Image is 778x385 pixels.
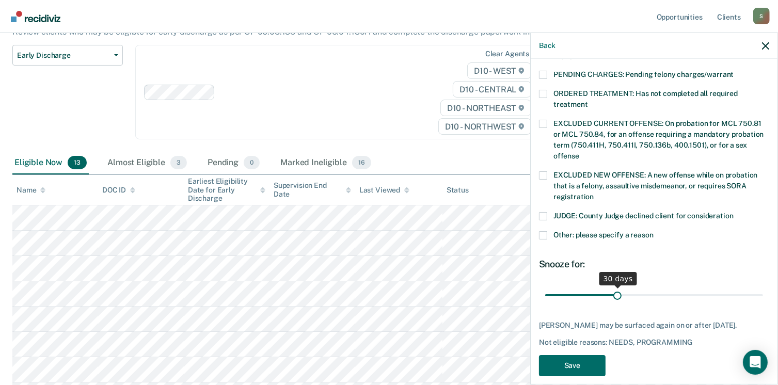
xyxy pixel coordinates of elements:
[753,8,770,24] button: Profile dropdown button
[553,212,734,220] span: JUDGE: County Judge declined client for consideration
[17,51,110,60] span: Early Discharge
[188,177,265,203] div: Earliest Eligibility Date for Early Discharge
[447,186,469,195] div: Status
[553,119,764,160] span: EXCLUDED CURRENT OFFENSE: On probation for MCL 750.81 or MCL 750.84, for an offense requiring a m...
[553,70,734,78] span: PENDING CHARGES: Pending felony charges/warrant
[105,152,189,174] div: Almost Eligible
[485,50,529,58] div: Clear agents
[453,81,531,98] span: D10 - CENTRAL
[352,156,371,169] span: 16
[539,321,769,330] div: [PERSON_NAME] may be surfaced again on or after [DATE].
[359,186,409,195] div: Last Viewed
[539,355,606,376] button: Save
[440,100,531,116] span: D10 - NORTHEAST
[170,156,187,169] span: 3
[438,118,531,135] span: D10 - NORTHWEST
[68,156,87,169] span: 13
[553,231,654,239] span: Other: please specify a reason
[278,152,373,174] div: Marked Ineligible
[467,62,531,79] span: D10 - WEST
[11,11,60,22] img: Recidiviz
[17,186,45,195] div: Name
[753,8,770,24] div: S
[205,152,262,174] div: Pending
[539,338,769,347] div: Not eligible reasons: NEEDS, PROGRAMMING
[274,181,351,199] div: Supervision End Date
[12,152,89,174] div: Eligible Now
[539,259,769,270] div: Snooze for:
[102,186,135,195] div: DOC ID
[599,272,637,285] div: 30 days
[743,350,768,375] div: Open Intercom Messenger
[553,171,757,201] span: EXCLUDED NEW OFFENSE: A new offense while on probation that is a felony, assaultive misdemeanor, ...
[539,41,555,50] button: Back
[244,156,260,169] span: 0
[553,89,738,108] span: ORDERED TREATMENT: Has not completed all required treatment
